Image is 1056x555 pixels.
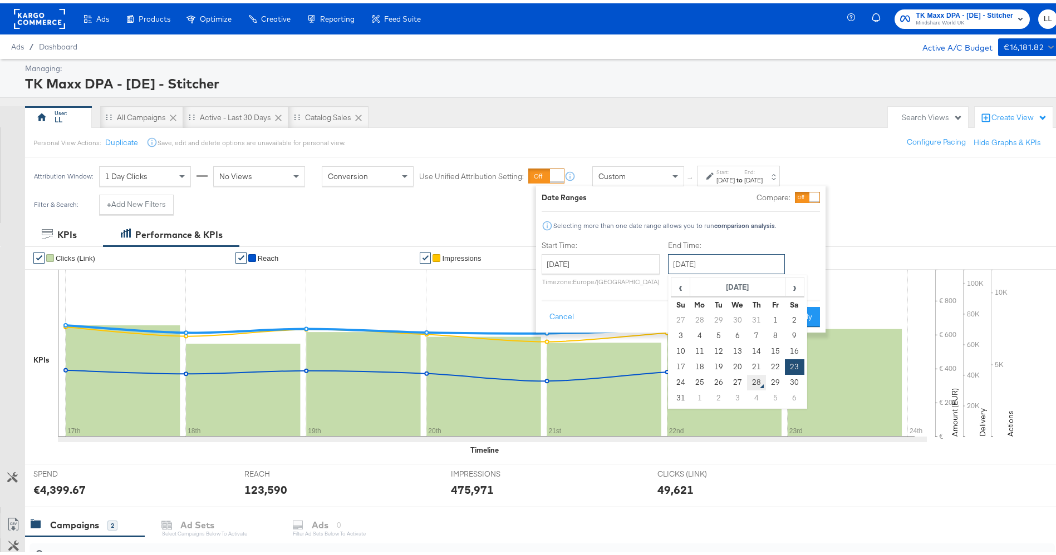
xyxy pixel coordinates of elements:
td: 29 [766,371,785,387]
td: 19 [709,356,728,371]
span: › [786,275,803,292]
td: 23 [785,356,804,371]
div: 49,621 [657,478,694,494]
a: ✔ [420,249,431,260]
span: Ads [11,39,24,48]
strong: to [735,172,744,181]
a: ✔ [33,249,45,260]
td: 12 [709,340,728,356]
td: 31 [671,387,690,403]
div: LL [55,111,62,122]
strong: comparison analysis [714,218,775,226]
strong: + [107,196,111,206]
span: No Views [219,168,252,178]
td: 2 [785,309,804,325]
div: 475,971 [451,478,494,494]
div: €16,181.82 [1004,37,1044,51]
button: Configure Pacing [899,129,974,149]
span: TK Maxx DPA - [DE] - Stitcher [916,7,1013,18]
text: Actions [1005,407,1015,433]
td: 8 [766,325,785,340]
td: 5 [709,325,728,340]
span: CLICKS (LINK) [657,465,741,476]
span: Feed Suite [384,11,421,20]
div: Personal View Actions: [33,135,101,144]
span: ‹ [672,275,689,292]
th: Th [747,294,766,309]
td: 28 [690,309,709,325]
text: Delivery [978,405,988,433]
span: Clicks (Link) [56,251,95,259]
td: 16 [785,340,804,356]
span: 1 Day Clicks [105,168,148,178]
div: 123,590 [244,478,287,494]
th: Su [671,294,690,309]
td: 22 [766,356,785,371]
td: 10 [671,340,690,356]
div: Active A/C Budget [911,35,993,52]
div: Campaigns [50,516,99,528]
th: Mo [690,294,709,309]
span: Creative [261,11,291,20]
label: Start Time: [542,237,660,247]
th: We [728,294,747,309]
span: REACH [244,465,328,476]
div: Date Ranges [542,189,587,200]
div: Drag to reorder tab [106,111,112,117]
div: Selecting more than one date range allows you to run . [553,219,777,226]
label: Start: [716,165,735,172]
span: Conversion [328,168,368,178]
td: 3 [671,325,690,340]
label: End: [744,165,763,172]
a: ✔ [235,249,247,260]
td: 20 [728,356,747,371]
text: Amount (EUR) [950,385,960,433]
td: 31 [747,309,766,325]
div: Drag to reorder tab [189,111,195,117]
button: Cancel [542,304,582,324]
div: Active - Last 30 Days [200,109,271,120]
td: 7 [747,325,766,340]
td: 6 [728,325,747,340]
div: Managing: [25,60,1055,71]
div: KPIs [33,351,50,362]
span: Custom [598,168,626,178]
div: 2 [107,517,117,527]
div: KPIs [57,225,77,238]
td: 15 [766,340,785,356]
div: Catalog Sales [305,109,351,120]
span: Reach [258,251,279,259]
td: 1 [690,387,709,403]
p: Timezone: Europe/[GEOGRAPHIC_DATA] [542,274,660,283]
td: 17 [671,356,690,371]
td: 4 [747,387,766,403]
td: 18 [690,356,709,371]
div: All Campaigns [117,109,166,120]
span: SPEND [33,465,117,476]
div: Search Views [902,109,962,120]
td: 27 [728,371,747,387]
th: [DATE] [690,275,785,294]
td: 27 [671,309,690,325]
td: 21 [747,356,766,371]
td: 9 [785,325,804,340]
td: 1 [766,309,785,325]
span: / [24,39,39,48]
span: Reporting [320,11,355,20]
td: 28 [747,371,766,387]
td: 4 [690,325,709,340]
td: 11 [690,340,709,356]
div: Timeline [470,442,499,452]
span: Products [139,11,170,20]
td: 5 [766,387,785,403]
td: 2 [709,387,728,403]
div: TK Maxx DPA - [DE] - Stitcher [25,71,1055,90]
div: Filter & Search: [33,197,78,205]
label: Compare: [757,189,790,200]
td: 25 [690,371,709,387]
button: +Add New Filters [99,191,174,211]
label: End Time: [668,237,789,247]
span: IMPRESSIONS [451,465,534,476]
span: Ads [96,11,109,20]
a: Dashboard [39,39,77,48]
